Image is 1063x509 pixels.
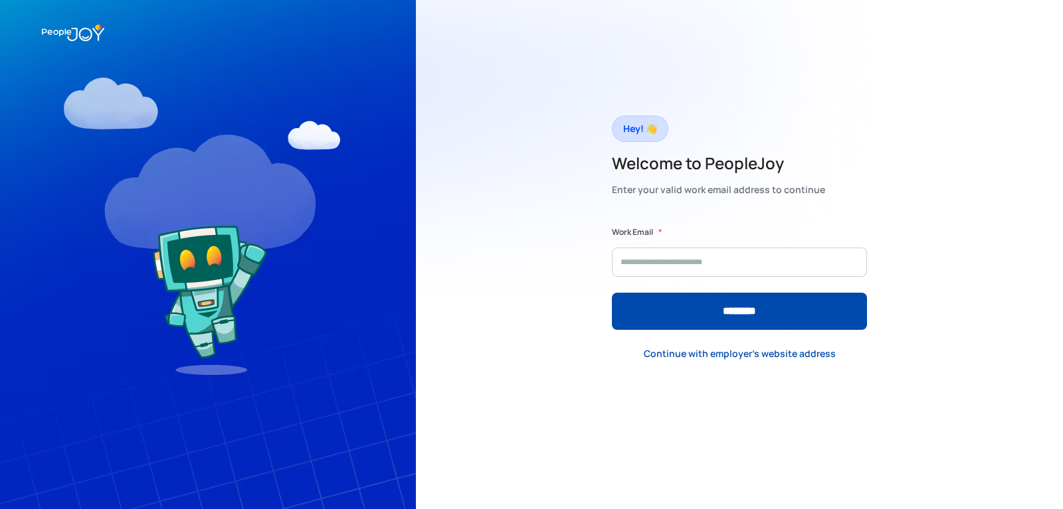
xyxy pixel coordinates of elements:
[623,119,657,138] div: Hey! 👋
[612,153,825,174] h2: Welcome to PeopleJoy
[644,347,836,360] div: Continue with employer's website address
[612,181,825,199] div: Enter your valid work email address to continue
[612,226,867,330] form: Form
[612,226,653,239] label: Work Email
[633,340,846,367] a: Continue with employer's website address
